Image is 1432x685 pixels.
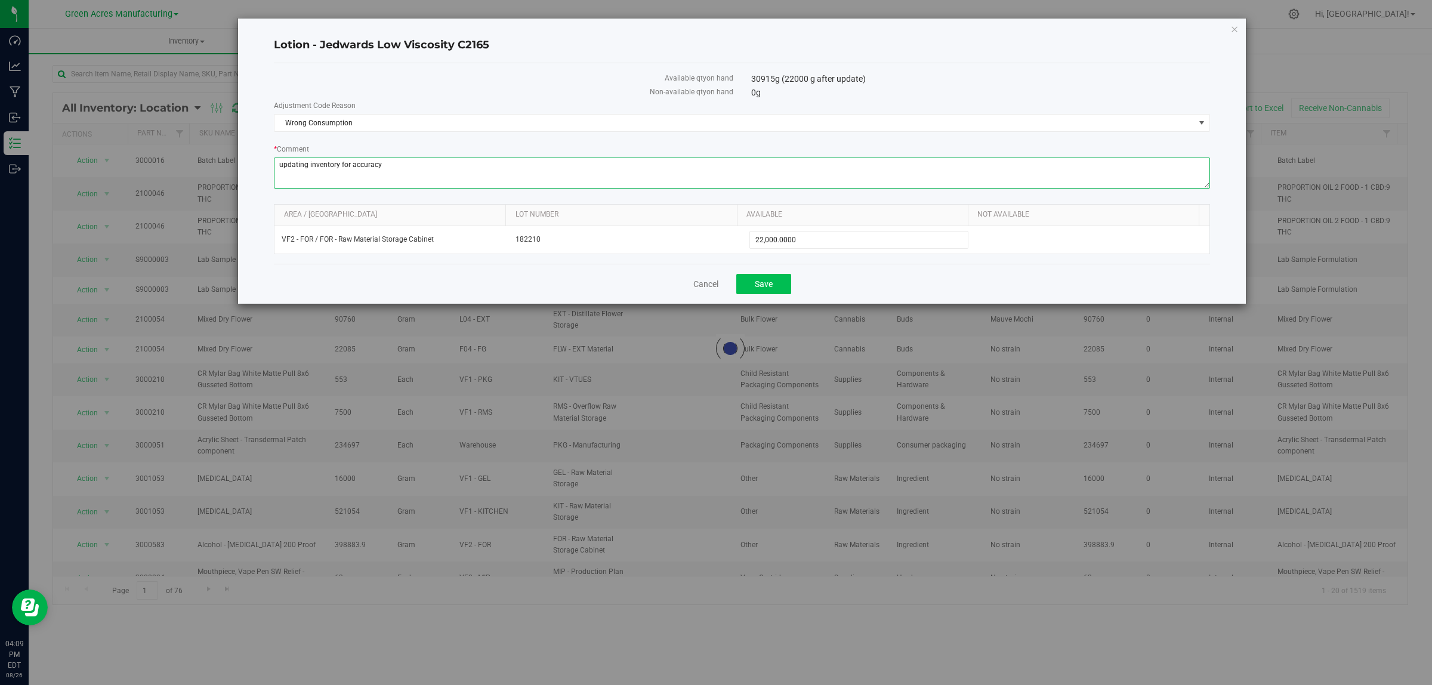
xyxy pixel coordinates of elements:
a: Available [746,210,964,220]
h4: Lotion - Jedwards Low Viscosity C2165 [274,38,1210,53]
span: (22000 g after update) [782,74,866,84]
span: on hand [706,88,733,96]
button: Save [736,274,791,294]
iframe: Resource center [12,590,48,625]
label: Comment [274,144,1210,155]
span: Wrong Consumption [274,115,1195,131]
span: g [756,88,761,97]
a: Not Available [977,210,1195,220]
span: g [775,74,780,84]
a: Area / [GEOGRAPHIC_DATA] [284,210,502,220]
label: Non-available qty [274,87,733,97]
label: Available qty [274,73,733,84]
span: 182210 [516,234,735,245]
span: VF2 - FOR / FOR - Raw Material Storage Cabinet [282,234,434,245]
a: Lot Number [516,210,733,220]
span: Save [755,279,773,289]
span: 30915 [751,74,866,84]
label: Adjustment Code Reason [274,100,1210,111]
span: select [1195,115,1209,131]
span: 0 [751,88,761,97]
span: on hand [706,74,733,82]
input: 22,000.0000 [750,232,968,248]
a: Cancel [693,278,718,290]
